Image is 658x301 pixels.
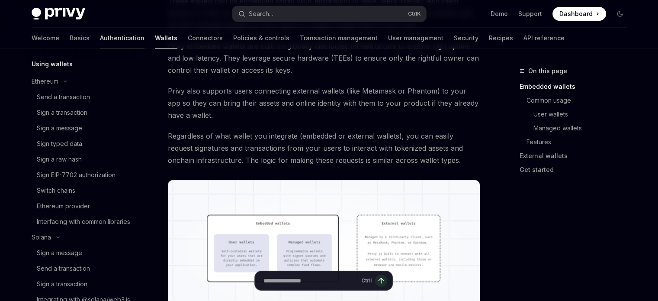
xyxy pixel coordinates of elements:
[70,28,90,49] a: Basics
[613,7,627,21] button: Toggle dark mode
[263,271,358,290] input: Ask a question...
[300,28,378,49] a: Transaction management
[25,230,135,245] button: Toggle Solana section
[408,10,421,17] span: Ctrl K
[25,152,135,167] a: Sign a raw hash
[559,10,593,18] span: Dashboard
[37,139,82,149] div: Sign typed data
[375,275,387,287] button: Send message
[168,130,480,166] span: Regardless of what wallet you integrate (embedded or external wallets), you can easily request si...
[25,74,135,89] button: Toggle Ethereum section
[37,248,82,258] div: Sign a message
[37,217,130,227] div: Interfacing with common libraries
[388,28,443,49] a: User management
[518,10,542,18] a: Support
[233,28,289,49] a: Policies & controls
[32,59,73,69] h5: Using wallets
[155,28,177,49] a: Wallets
[523,28,565,49] a: API reference
[25,167,135,183] a: Sign EIP-7702 authorization
[37,279,87,289] div: Sign a transaction
[25,183,135,198] a: Switch chains
[520,107,634,121] a: User wallets
[25,120,135,136] a: Sign a message
[37,92,90,102] div: Send a transaction
[528,66,567,76] span: On this page
[25,276,135,292] a: Sign a transaction
[32,28,59,49] a: Welcome
[37,170,116,180] div: Sign EIP-7702 authorization
[32,8,85,20] img: dark logo
[25,89,135,105] a: Send a transaction
[168,40,480,76] span: Privy embedded wallets are built on globally distributed infrastructure to ensure high uptime and...
[520,163,634,177] a: Get started
[552,7,606,21] a: Dashboard
[37,123,82,133] div: Sign a message
[25,261,135,276] a: Send a transaction
[100,28,144,49] a: Authentication
[37,107,87,118] div: Sign a transaction
[491,10,508,18] a: Demo
[25,105,135,120] a: Sign a transaction
[25,136,135,152] a: Sign typed data
[489,28,513,49] a: Recipes
[25,214,135,230] a: Interfacing with common libraries
[37,154,82,165] div: Sign a raw hash
[37,201,90,211] div: Ethereum provider
[520,149,634,163] a: External wallets
[520,94,634,107] a: Common usage
[520,80,634,94] a: Embedded wallets
[232,6,426,22] button: Open search
[25,245,135,261] a: Sign a message
[454,28,478,49] a: Security
[37,263,90,274] div: Send a transaction
[32,232,51,243] div: Solana
[520,121,634,135] a: Managed wallets
[520,135,634,149] a: Features
[37,185,75,196] div: Switch chains
[188,28,223,49] a: Connectors
[168,85,480,121] span: Privy also supports users connecting external wallets (like Metamask or Phantom) to your app so t...
[32,76,58,87] div: Ethereum
[249,9,273,19] div: Search...
[25,198,135,214] a: Ethereum provider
